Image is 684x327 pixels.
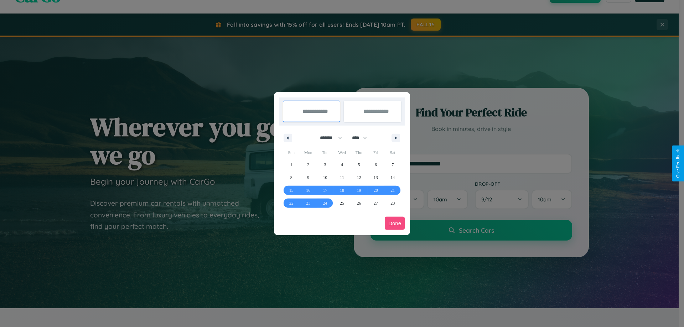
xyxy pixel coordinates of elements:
[351,147,367,158] span: Thu
[390,184,395,197] span: 21
[317,197,333,210] button: 24
[384,184,401,197] button: 21
[357,171,361,184] span: 12
[333,197,350,210] button: 25
[367,158,384,171] button: 6
[283,158,300,171] button: 1
[390,171,395,184] span: 14
[341,158,343,171] span: 4
[384,158,401,171] button: 7
[333,184,350,197] button: 18
[374,184,378,197] span: 20
[289,184,294,197] span: 15
[357,184,361,197] span: 19
[307,171,309,184] span: 9
[317,171,333,184] button: 10
[333,158,350,171] button: 4
[374,197,378,210] span: 27
[358,158,360,171] span: 5
[385,217,405,230] button: Done
[675,149,680,178] div: Give Feedback
[306,184,310,197] span: 16
[323,171,327,184] span: 10
[300,171,316,184] button: 9
[351,197,367,210] button: 26
[340,184,344,197] span: 18
[307,158,309,171] span: 2
[367,184,384,197] button: 20
[367,147,384,158] span: Fri
[283,197,300,210] button: 22
[300,147,316,158] span: Mon
[283,171,300,184] button: 8
[340,197,344,210] span: 25
[384,147,401,158] span: Sat
[367,197,384,210] button: 27
[306,197,310,210] span: 23
[340,171,344,184] span: 11
[317,158,333,171] button: 3
[283,184,300,197] button: 15
[317,184,333,197] button: 17
[290,171,292,184] span: 8
[351,184,367,197] button: 19
[390,197,395,210] span: 28
[323,184,327,197] span: 17
[333,171,350,184] button: 11
[300,197,316,210] button: 23
[323,197,327,210] span: 24
[333,147,350,158] span: Wed
[374,171,378,184] span: 13
[357,197,361,210] span: 26
[324,158,326,171] span: 3
[300,158,316,171] button: 2
[300,184,316,197] button: 16
[384,171,401,184] button: 14
[317,147,333,158] span: Tue
[351,171,367,184] button: 12
[283,147,300,158] span: Sun
[289,197,294,210] span: 22
[392,158,394,171] span: 7
[375,158,377,171] span: 6
[384,197,401,210] button: 28
[290,158,292,171] span: 1
[367,171,384,184] button: 13
[351,158,367,171] button: 5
